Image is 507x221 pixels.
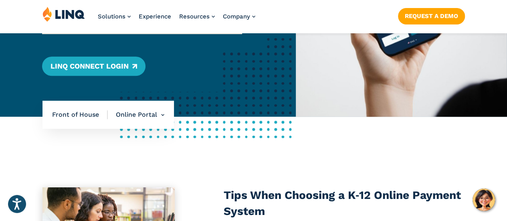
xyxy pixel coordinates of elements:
[179,13,215,20] a: Resources
[139,13,171,20] a: Experience
[223,13,255,20] a: Company
[98,13,131,20] a: Solutions
[42,57,145,76] a: LINQ Connect Login
[398,8,465,24] a: Request a Demo
[108,101,164,129] li: Online Portal
[179,13,210,20] span: Resources
[42,6,85,22] img: LINQ | K‑12 Software
[473,189,495,211] button: Hello, have a question? Let’s chat.
[223,13,250,20] span: Company
[52,110,108,119] span: Front of House
[398,6,465,24] nav: Button Navigation
[224,187,465,219] h3: Tips When Choosing a K‑12 Online Payment System
[98,13,125,20] span: Solutions
[98,6,255,33] nav: Primary Navigation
